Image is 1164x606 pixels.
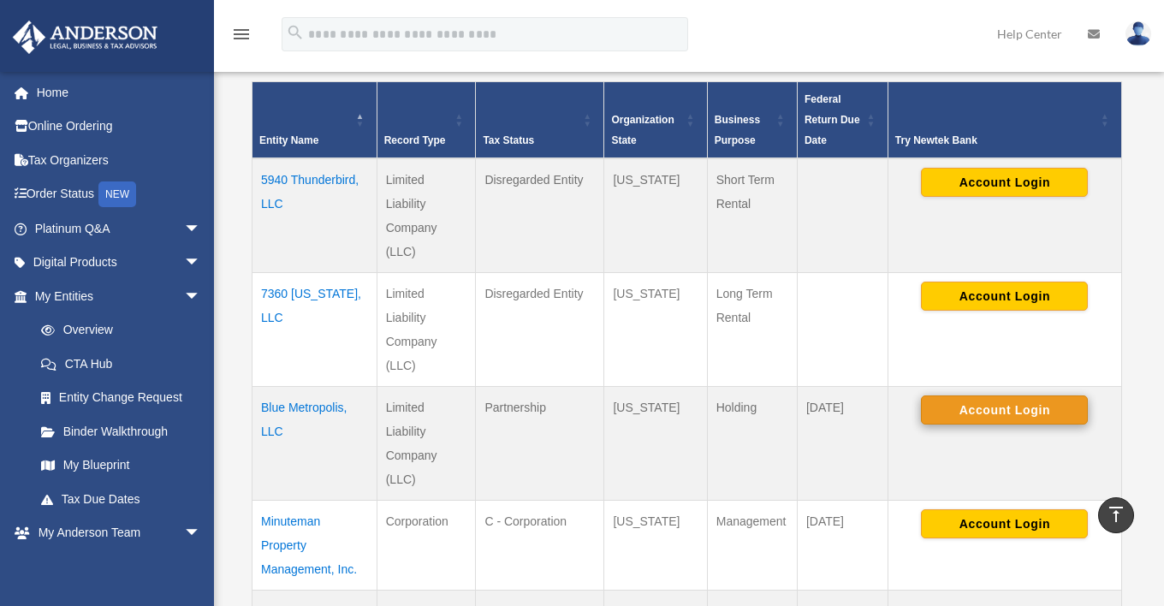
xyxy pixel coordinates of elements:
[604,387,707,501] td: [US_STATE]
[12,177,227,212] a: Order StatusNEW
[888,82,1121,159] th: Try Newtek Bank : Activate to sort
[12,516,227,550] a: My Anderson Teamarrow_drop_down
[377,82,476,159] th: Record Type: Activate to sort
[707,501,797,591] td: Management
[98,181,136,207] div: NEW
[24,381,218,415] a: Entity Change Request
[921,509,1088,538] button: Account Login
[377,273,476,387] td: Limited Liability Company (LLC)
[184,246,218,281] span: arrow_drop_down
[604,273,707,387] td: [US_STATE]
[483,134,534,146] span: Tax Status
[184,211,218,247] span: arrow_drop_down
[707,82,797,159] th: Business Purpose: Activate to sort
[12,110,227,144] a: Online Ordering
[252,158,377,273] td: 5940 Thunderbird, LLC
[24,313,210,348] a: Overview
[797,387,888,501] td: [DATE]
[24,414,218,449] a: Binder Walkthrough
[259,134,318,146] span: Entity Name
[476,82,604,159] th: Tax Status: Activate to sort
[184,279,218,314] span: arrow_drop_down
[231,24,252,45] i: menu
[24,482,218,516] a: Tax Due Dates
[476,387,604,501] td: Partnership
[377,501,476,591] td: Corporation
[604,158,707,273] td: [US_STATE]
[1125,21,1151,46] img: User Pic
[12,246,227,280] a: Digital Productsarrow_drop_down
[797,501,888,591] td: [DATE]
[707,158,797,273] td: Short Term Rental
[921,288,1088,302] a: Account Login
[715,114,760,146] span: Business Purpose
[24,449,218,483] a: My Blueprint
[184,516,218,551] span: arrow_drop_down
[24,347,218,381] a: CTA Hub
[286,23,305,42] i: search
[805,93,860,146] span: Federal Return Due Date
[12,143,227,177] a: Tax Organizers
[921,175,1088,188] a: Account Login
[12,279,218,313] a: My Entitiesarrow_drop_down
[921,402,1088,416] a: Account Login
[252,273,377,387] td: 7360 [US_STATE], LLC
[231,30,252,45] a: menu
[604,501,707,591] td: [US_STATE]
[1106,504,1126,525] i: vertical_align_top
[377,158,476,273] td: Limited Liability Company (LLC)
[377,387,476,501] td: Limited Liability Company (LLC)
[8,21,163,54] img: Anderson Advisors Platinum Portal
[895,130,1096,151] div: Try Newtek Bank
[476,158,604,273] td: Disregarded Entity
[252,387,377,501] td: Blue Metropolis, LLC
[707,387,797,501] td: Holding
[921,168,1088,197] button: Account Login
[921,282,1088,311] button: Account Login
[707,273,797,387] td: Long Term Rental
[1098,497,1134,533] a: vertical_align_top
[384,134,446,146] span: Record Type
[604,82,707,159] th: Organization State: Activate to sort
[476,273,604,387] td: Disregarded Entity
[12,211,227,246] a: Platinum Q&Aarrow_drop_down
[921,516,1088,530] a: Account Login
[12,75,227,110] a: Home
[797,82,888,159] th: Federal Return Due Date: Activate to sort
[252,501,377,591] td: Minuteman Property Management, Inc.
[476,501,604,591] td: C - Corporation
[611,114,674,146] span: Organization State
[921,395,1088,425] button: Account Login
[252,82,377,159] th: Entity Name: Activate to invert sorting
